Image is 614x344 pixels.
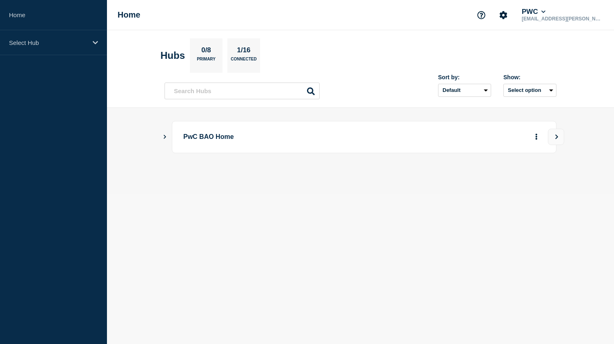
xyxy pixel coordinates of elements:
[473,7,490,24] button: Support
[438,84,491,97] select: Sort by
[183,130,409,145] p: PwC BAO Home
[163,134,167,140] button: Show Connected Hubs
[495,7,512,24] button: Account settings
[9,39,87,46] p: Select Hub
[520,8,547,16] button: PWC
[197,57,216,65] p: Primary
[118,10,140,20] h1: Home
[503,84,556,97] button: Select option
[198,46,214,57] p: 0/8
[548,129,564,145] button: View
[165,83,320,99] input: Search Hubs
[520,16,605,22] p: [EMAIL_ADDRESS][PERSON_NAME][DOMAIN_NAME]
[234,46,254,57] p: 1/16
[160,50,185,61] h2: Hubs
[531,130,542,145] button: More actions
[438,74,491,80] div: Sort by:
[231,57,256,65] p: Connected
[503,74,556,80] div: Show:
